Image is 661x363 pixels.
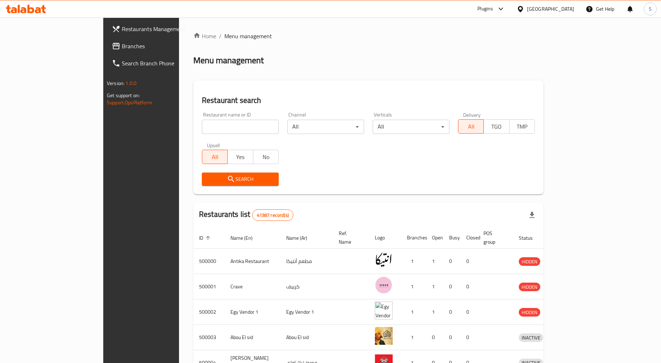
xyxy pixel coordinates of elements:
h2: Restaurant search [202,95,535,106]
span: Branches [122,42,208,50]
td: 0 [443,274,461,299]
span: Status [519,234,542,242]
button: All [458,119,484,134]
span: TGO [487,121,506,132]
span: HIDDEN [519,283,540,291]
span: All [461,121,481,132]
span: Get support on: [107,91,140,100]
button: Yes [227,150,253,164]
span: HIDDEN [519,308,540,317]
a: Branches [106,38,214,55]
span: Menu management [224,32,272,40]
td: 0 [461,325,478,350]
span: Name (En) [230,234,262,242]
td: 0 [461,299,478,325]
th: Branches [401,227,426,249]
th: Open [426,227,443,249]
td: Egy Vendor 1 [225,299,280,325]
span: All [205,152,225,162]
h2: Menu management [193,55,264,66]
span: Search [208,175,273,184]
span: Version: [107,79,124,88]
div: All [373,120,449,134]
span: Restaurants Management [122,25,208,33]
td: 0 [443,249,461,274]
div: HIDDEN [519,257,540,266]
div: All [287,120,364,134]
td: 1 [426,249,443,274]
th: Logo [369,227,401,249]
span: INACTIVE [519,334,543,342]
td: 1 [426,274,443,299]
td: 0 [426,325,443,350]
td: كرييف [280,274,333,299]
a: Search Branch Phone [106,55,214,72]
img: Abou El sid [375,327,393,345]
div: Total records count [252,209,293,221]
span: Ref. Name [339,229,361,246]
div: [GEOGRAPHIC_DATA] [527,5,574,13]
span: TMP [512,121,532,132]
td: 1 [401,274,426,299]
th: Closed [461,227,478,249]
img: Antika Restaurant [375,251,393,269]
td: 0 [443,325,461,350]
span: 1.0.0 [125,79,136,88]
span: No [256,152,276,162]
label: Upsell [207,143,220,148]
button: TMP [509,119,535,134]
td: Antika Restaurant [225,249,280,274]
img: Egy Vendor 1 [375,302,393,319]
td: 1 [401,325,426,350]
td: Abou El sid [225,325,280,350]
nav: breadcrumb [193,32,543,40]
td: 1 [401,249,426,274]
div: Export file [523,207,541,224]
img: Crave [375,276,393,294]
button: Search [202,173,279,186]
span: ID [199,234,213,242]
td: 0 [443,299,461,325]
th: Busy [443,227,461,249]
td: 0 [461,274,478,299]
span: POS group [483,229,505,246]
td: 1 [401,299,426,325]
td: مطعم أنتيكا [280,249,333,274]
button: TGO [483,119,509,134]
li: / [219,32,222,40]
span: Yes [230,152,250,162]
td: 0 [461,249,478,274]
div: Plugins [477,5,493,13]
span: 41387 record(s) [253,212,293,219]
a: Support.OpsPlatform [107,98,152,107]
button: All [202,150,228,164]
button: No [253,150,279,164]
td: Egy Vendor 1 [280,299,333,325]
a: Restaurants Management [106,20,214,38]
input: Search for restaurant name or ID.. [202,120,279,134]
td: 1 [426,299,443,325]
span: Search Branch Phone [122,59,208,68]
td: Crave [225,274,280,299]
div: INACTIVE [519,333,543,342]
span: HIDDEN [519,258,540,266]
td: Abou El sid [280,325,333,350]
h2: Restaurants list [199,209,293,221]
span: S [649,5,652,13]
label: Delivery [463,112,481,117]
span: Name (Ar) [286,234,317,242]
